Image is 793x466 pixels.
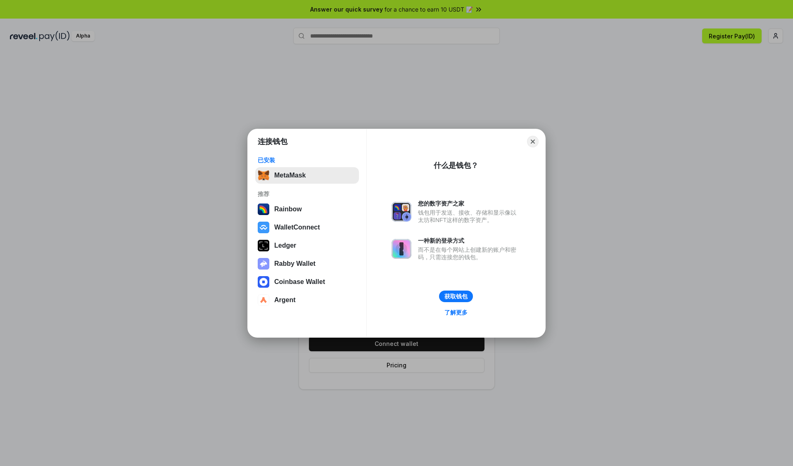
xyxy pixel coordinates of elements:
[434,161,478,170] div: 什么是钱包？
[255,255,359,272] button: Rabby Wallet
[439,307,472,318] a: 了解更多
[258,190,356,198] div: 推荐
[274,206,302,213] div: Rainbow
[392,202,411,222] img: svg+xml,%3Csvg%20xmlns%3D%22http%3A%2F%2Fwww.w3.org%2F2000%2Fsvg%22%20fill%3D%22none%22%20viewBox...
[255,219,359,236] button: WalletConnect
[258,222,269,233] img: svg+xml,%3Csvg%20width%3D%2228%22%20height%3D%2228%22%20viewBox%3D%220%200%2028%2028%22%20fill%3D...
[258,170,269,181] img: svg+xml,%3Csvg%20fill%3D%22none%22%20height%3D%2233%22%20viewBox%3D%220%200%2035%2033%22%20width%...
[258,276,269,288] img: svg+xml,%3Csvg%20width%3D%2228%22%20height%3D%2228%22%20viewBox%3D%220%200%2028%2028%22%20fill%3D...
[258,156,356,164] div: 已安装
[392,239,411,259] img: svg+xml,%3Csvg%20xmlns%3D%22http%3A%2F%2Fwww.w3.org%2F2000%2Fsvg%22%20fill%3D%22none%22%20viewBox...
[444,293,468,300] div: 获取钱包
[255,237,359,254] button: Ledger
[258,294,269,306] img: svg+xml,%3Csvg%20width%3D%2228%22%20height%3D%2228%22%20viewBox%3D%220%200%2028%2028%22%20fill%3D...
[258,137,287,147] h1: 连接钱包
[274,224,320,231] div: WalletConnect
[418,209,520,224] div: 钱包用于发送、接收、存储和显示像以太坊和NFT这样的数字资产。
[274,242,296,249] div: Ledger
[255,292,359,308] button: Argent
[255,201,359,218] button: Rainbow
[258,203,269,215] img: svg+xml,%3Csvg%20width%3D%22120%22%20height%3D%22120%22%20viewBox%3D%220%200%20120%20120%22%20fil...
[274,296,296,304] div: Argent
[274,278,325,286] div: Coinbase Wallet
[255,274,359,290] button: Coinbase Wallet
[274,172,306,179] div: MetaMask
[527,136,539,147] button: Close
[444,309,468,316] div: 了解更多
[258,258,269,270] img: svg+xml,%3Csvg%20xmlns%3D%22http%3A%2F%2Fwww.w3.org%2F2000%2Fsvg%22%20fill%3D%22none%22%20viewBox...
[439,291,473,302] button: 获取钱包
[418,200,520,207] div: 您的数字资产之家
[258,240,269,251] img: svg+xml,%3Csvg%20xmlns%3D%22http%3A%2F%2Fwww.w3.org%2F2000%2Fsvg%22%20width%3D%2228%22%20height%3...
[418,246,520,261] div: 而不是在每个网站上创建新的账户和密码，只需连接您的钱包。
[418,237,520,244] div: 一种新的登录方式
[274,260,316,267] div: Rabby Wallet
[255,167,359,184] button: MetaMask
